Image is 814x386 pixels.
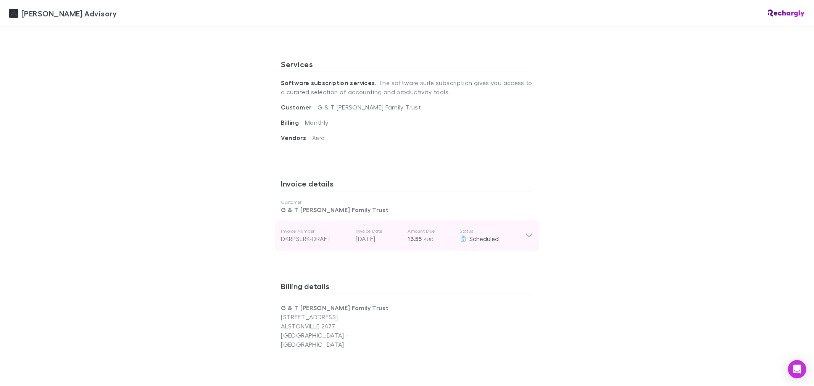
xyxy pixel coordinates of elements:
[460,228,525,234] p: Status
[312,134,325,141] span: Xero
[408,235,422,243] span: 13.55
[470,235,499,242] span: Scheduled
[356,228,402,234] p: Invoice Date
[281,103,318,111] span: Customer
[281,322,407,331] p: ALSTONVILLE 2477
[788,360,806,378] div: Open Intercom Messenger
[281,134,313,142] span: Vendors
[768,10,805,17] img: Rechargly Logo
[281,60,533,72] h3: Services
[281,79,375,87] strong: Software subscription services
[275,220,539,251] div: Invoice NumberDKRPSLRK-DRAFTInvoice Date[DATE]Amount Due13.55 AUDStatusScheduled
[356,234,402,243] p: [DATE]
[281,303,407,312] p: G & T [PERSON_NAME] Family Trust
[281,234,350,243] div: DKRPSLRK-DRAFT
[408,228,454,234] p: Amount Due
[305,119,329,126] span: Monthly
[281,205,533,214] p: G & T [PERSON_NAME] Family Trust
[281,72,533,103] p: . The software suite subscription gives you access to a curated selection of accounting and produ...
[281,119,305,126] span: Billing
[318,103,421,111] span: G & T [PERSON_NAME] Family Trust
[281,199,533,205] p: Customer
[9,9,18,18] img: Liston Newton Advisory's Logo
[281,228,350,234] p: Invoice Number
[281,281,533,294] h3: Billing details
[281,312,407,322] p: [STREET_ADDRESS]
[281,179,533,191] h3: Invoice details
[21,8,117,19] span: [PERSON_NAME] Advisory
[424,236,434,242] span: AUD
[281,331,407,349] p: [GEOGRAPHIC_DATA] - [GEOGRAPHIC_DATA]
